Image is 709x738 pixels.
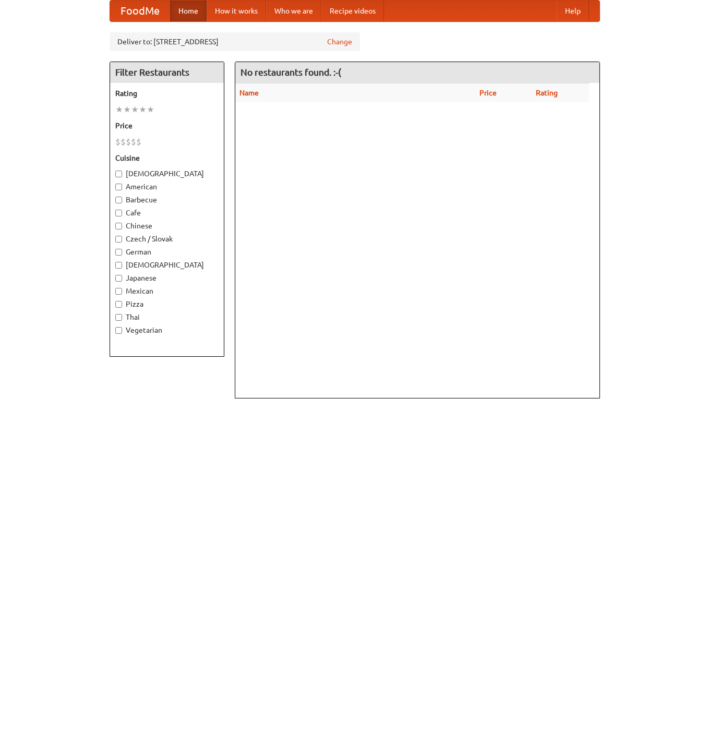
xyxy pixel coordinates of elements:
[321,1,384,21] a: Recipe videos
[131,136,136,148] li: $
[110,62,224,83] h4: Filter Restaurants
[115,153,219,163] h5: Cuisine
[147,104,154,115] li: ★
[115,236,122,243] input: Czech / Slovak
[115,247,219,257] label: German
[479,89,497,97] a: Price
[115,208,219,218] label: Cafe
[115,197,122,203] input: Barbecue
[115,273,219,283] label: Japanese
[241,67,341,77] ng-pluralize: No restaurants found. :-(
[115,104,123,115] li: ★
[239,89,259,97] a: Name
[115,327,122,334] input: Vegetarian
[115,301,122,308] input: Pizza
[115,286,219,296] label: Mexican
[115,288,122,295] input: Mexican
[126,136,131,148] li: $
[115,120,219,131] h5: Price
[115,260,219,270] label: [DEMOGRAPHIC_DATA]
[115,182,219,192] label: American
[115,299,219,309] label: Pizza
[557,1,589,21] a: Help
[115,195,219,205] label: Barbecue
[115,136,121,148] li: $
[115,88,219,99] h5: Rating
[266,1,321,21] a: Who we are
[121,136,126,148] li: $
[327,37,352,47] a: Change
[115,221,219,231] label: Chinese
[115,312,219,322] label: Thai
[115,184,122,190] input: American
[115,210,122,216] input: Cafe
[207,1,266,21] a: How it works
[110,32,360,51] div: Deliver to: [STREET_ADDRESS]
[131,104,139,115] li: ★
[115,275,122,282] input: Japanese
[115,168,219,179] label: [DEMOGRAPHIC_DATA]
[123,104,131,115] li: ★
[170,1,207,21] a: Home
[110,1,170,21] a: FoodMe
[139,104,147,115] li: ★
[115,325,219,335] label: Vegetarian
[115,262,122,269] input: [DEMOGRAPHIC_DATA]
[115,223,122,229] input: Chinese
[136,136,141,148] li: $
[115,249,122,256] input: German
[536,89,558,97] a: Rating
[115,171,122,177] input: [DEMOGRAPHIC_DATA]
[115,314,122,321] input: Thai
[115,234,219,244] label: Czech / Slovak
